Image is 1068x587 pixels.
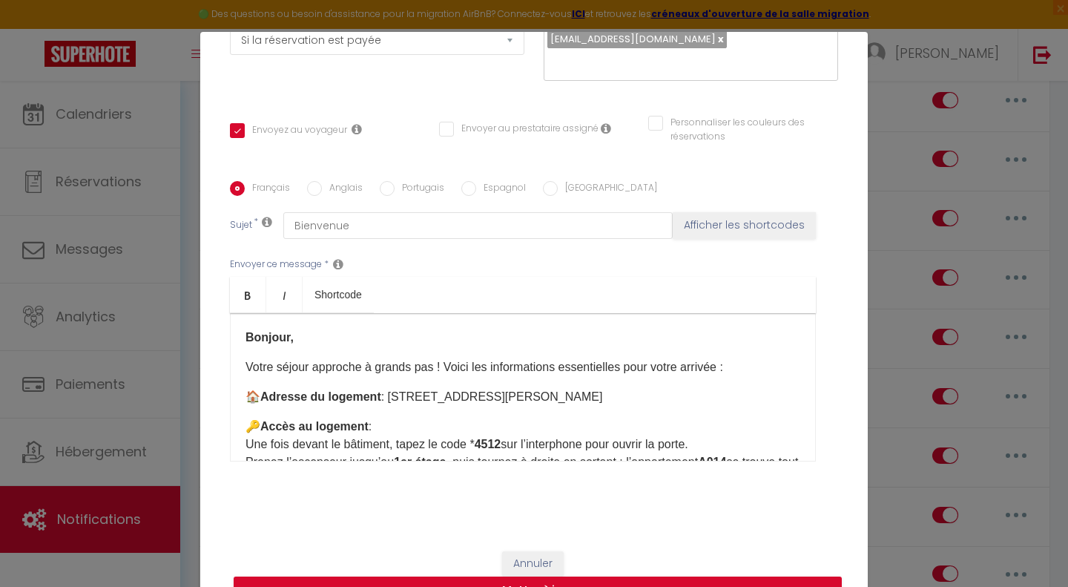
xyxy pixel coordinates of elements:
[698,456,726,468] strong: A014
[245,358,800,376] p: Votre séjour approche à grands pas ! Voici les informations essentielles pour votre arrivée :
[230,218,252,234] label: Sujet
[673,212,816,239] button: Afficher les shortcodes
[260,420,369,433] strong: Accès au logement
[322,181,363,197] label: Anglais
[245,331,294,344] strong: Bonjour,
[262,216,272,228] i: Subject
[260,390,381,403] strong: Adresse du logement
[245,181,290,197] label: Français
[394,456,446,468] strong: 1er étage
[245,418,800,525] p: 🔑 : Une fois devant le bâtiment, tapez le code * sur l’interphone pour ouvrir la porte. Prenez l’...
[303,277,374,312] a: Shortcode
[601,122,611,134] i: Envoyer au prestataire si il est assigné
[245,388,800,406] p: 🏠 : [STREET_ADDRESS][PERSON_NAME]
[333,258,343,270] i: Message
[475,438,501,450] strong: 4512
[352,123,362,135] i: Envoyer au voyageur
[558,181,657,197] label: [GEOGRAPHIC_DATA]
[395,181,444,197] label: Portugais
[266,277,303,312] a: Italic
[230,277,266,312] a: Bold
[502,551,564,577] button: Annuler
[12,6,56,50] button: Ouvrir le widget de chat LiveChat
[550,32,716,46] span: [EMAIL_ADDRESS][DOMAIN_NAME]
[230,258,322,272] label: Envoyer ce message
[1005,520,1057,576] iframe: Chat
[476,181,526,197] label: Espagnol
